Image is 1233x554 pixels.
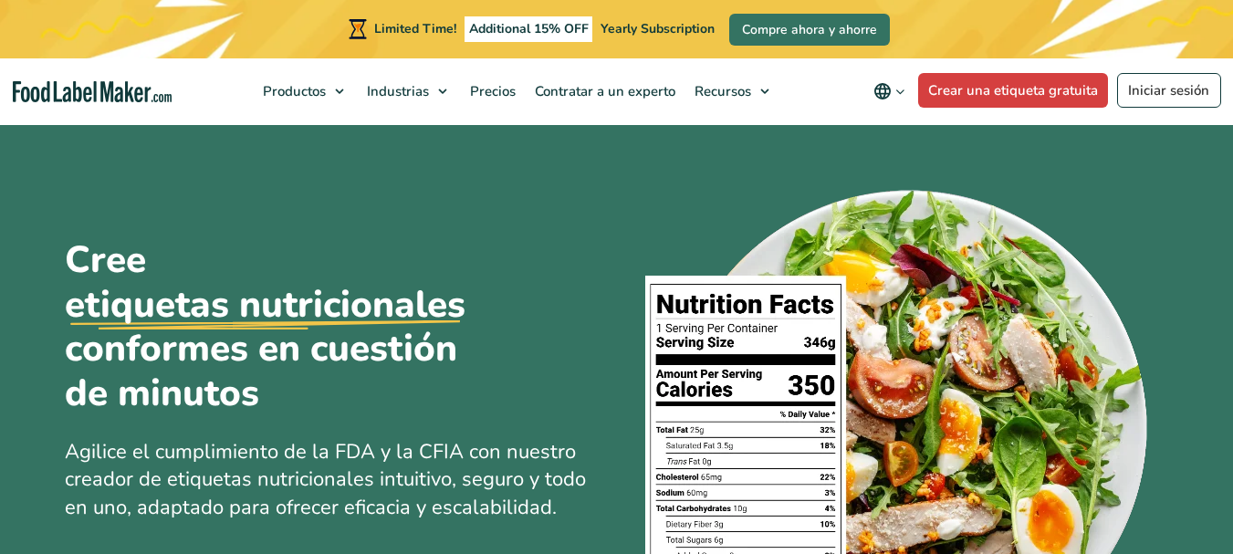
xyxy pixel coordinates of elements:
[729,14,890,46] a: Compre ahora y ahorre
[465,16,593,42] span: Additional 15% OFF
[374,20,456,37] span: Limited Time!
[526,58,681,124] a: Contratar a un experto
[254,58,353,124] a: Productos
[1117,73,1221,108] a: Iniciar sesión
[361,82,431,100] span: Industrias
[861,73,918,110] button: Change language
[685,58,778,124] a: Recursos
[918,73,1109,108] a: Crear una etiqueta gratuita
[461,58,521,124] a: Precios
[13,81,172,102] a: Food Label Maker homepage
[257,82,328,100] span: Productos
[65,283,465,328] u: etiquetas nutricionales
[689,82,753,100] span: Recursos
[65,438,586,522] span: Agilice el cumplimiento de la FDA y la CFIA con nuestro creador de etiquetas nutricionales intuit...
[601,20,715,37] span: Yearly Subscription
[358,58,456,124] a: Industrias
[529,82,677,100] span: Contratar a un experto
[65,238,503,416] h1: Cree conformes en cuestión de minutos
[465,82,517,100] span: Precios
